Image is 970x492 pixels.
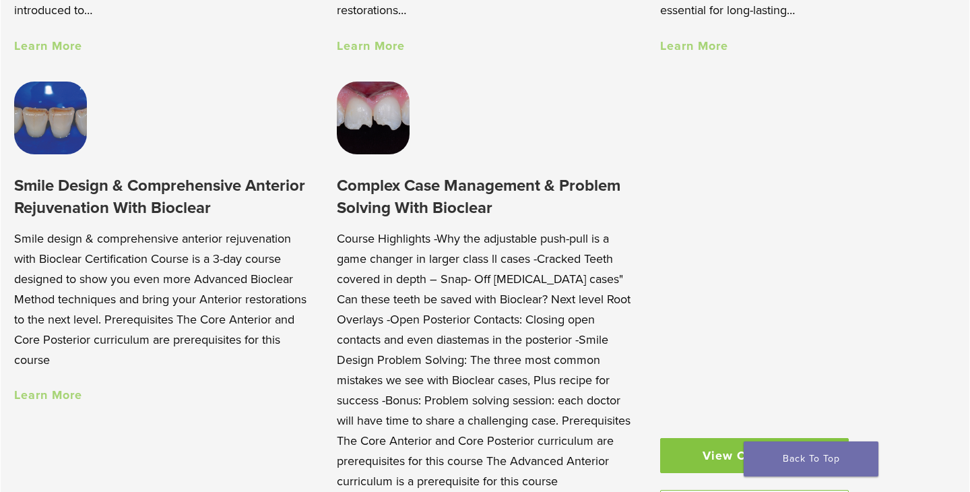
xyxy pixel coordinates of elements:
[660,38,728,53] a: Learn More
[337,228,633,491] p: Course Highlights -Why the adjustable push-pull is a game changer in larger class ll cases -Crack...
[14,175,311,220] h3: Smile Design & Comprehensive Anterior Rejuvenation With Bioclear
[337,38,405,53] a: Learn More
[660,438,849,473] a: View Course List
[744,441,878,476] a: Back To Top
[14,38,82,53] a: Learn More
[14,228,311,370] p: Smile design & comprehensive anterior rejuvenation with Bioclear Certification Course is a 3-day ...
[14,388,82,402] a: Learn More
[337,175,633,220] h3: Complex Case Management & Problem Solving With Bioclear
